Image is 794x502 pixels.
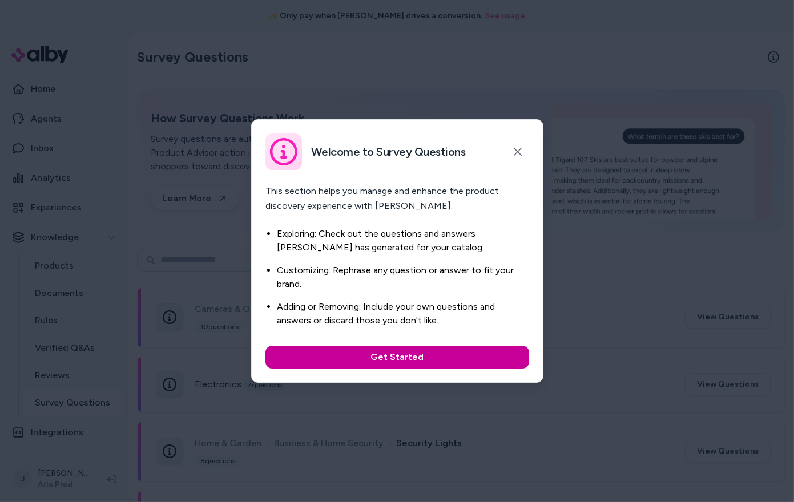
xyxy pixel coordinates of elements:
li: Customizing: Rephrase any question or answer to fit your brand. [277,264,529,291]
h2: Welcome to Survey Questions [311,145,466,159]
li: Exploring: Check out the questions and answers [PERSON_NAME] has generated for your catalog. [277,227,529,254]
li: Adding or Removing: Include your own questions and answers or discard those you don't like. [277,300,529,327]
button: Get Started [265,346,529,369]
p: This section helps you manage and enhance the product discovery experience with [PERSON_NAME]. [265,184,529,213]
